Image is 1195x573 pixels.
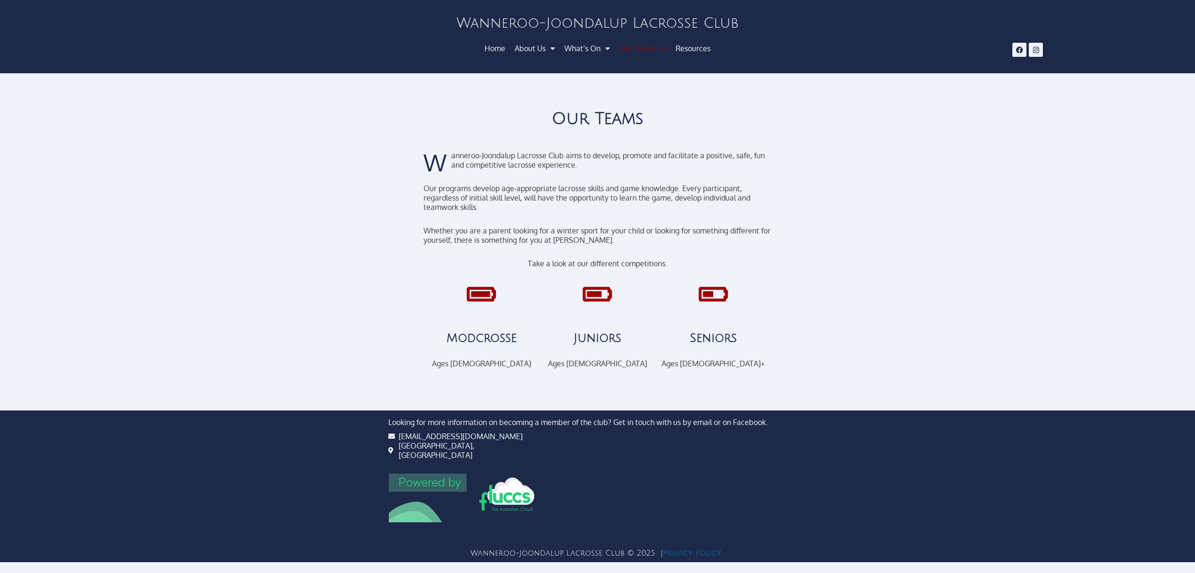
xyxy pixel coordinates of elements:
[244,16,951,31] h2: Wanneroo-Joondalup Lacrosse Club
[424,259,771,268] p: Take a look at our different competitions.
[424,151,771,170] p: anneroo-Joondalup Lacrosse Club aims to develop, promote and facilitate a positive, safe, fun and...
[544,359,651,368] p: Ages [DEMOGRAPHIC_DATA]
[615,40,671,57] a: Our Teams
[480,40,510,57] a: Home
[447,332,517,345] a: Modcrosse
[549,432,807,526] iframe: Penistone Reserve, 27 Penistone Rd, Greenwood
[510,40,560,57] a: About Us
[428,359,535,368] p: Ages [DEMOGRAPHIC_DATA]
[586,282,609,306] a: Juniors
[424,184,771,212] p: Our programs develop age-appropriate lacrosse skills and game knowledge. Every participant, regar...
[424,226,771,245] p: Whether you are a parent looking for a winter sport for your child or looking for something diffe...
[424,151,447,174] span: W
[574,332,621,345] a: Juniors
[663,549,721,558] a: Privacy Policy
[660,359,767,368] p: Ages [DEMOGRAPHIC_DATA]+
[560,40,615,57] a: What’s On
[424,111,771,127] h1: Our Teams
[244,40,951,57] nav: Menu
[388,418,803,427] p: Looking for more information on becoming a member of the club? Get in touch with us by email or o...
[671,40,715,57] a: Resources
[388,549,803,558] p: Wanneroo-Joondalup Lacrosse Club © 2025 |
[396,441,540,460] span: [GEOGRAPHIC_DATA], [GEOGRAPHIC_DATA]
[690,332,737,345] a: Seniors
[702,282,725,306] a: Seniors
[396,432,523,441] span: [EMAIL_ADDRESS][DOMAIN_NAME]
[470,282,493,306] a: Modcrosse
